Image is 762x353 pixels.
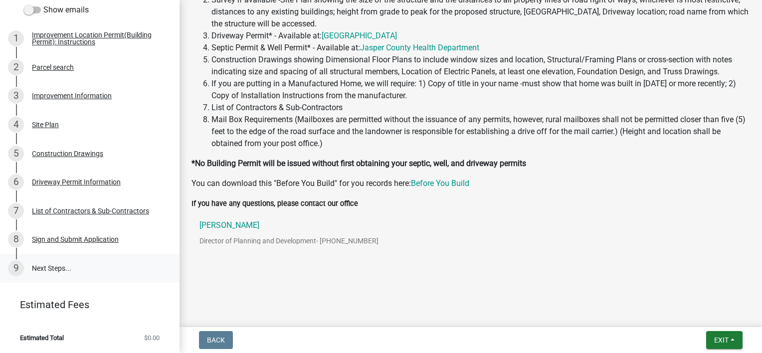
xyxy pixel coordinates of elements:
label: Show emails [24,4,89,16]
div: 2 [8,59,24,75]
li: If you are putting in a Manufactured Home, we will require: 1) Copy of title in your name -must s... [211,78,750,102]
span: Estimated Total [20,335,64,341]
div: Sign and Submit Application [32,236,119,243]
li: Driveway Permit* - Available at: [211,30,750,42]
span: Back [207,336,225,344]
a: Estimated Fees [8,295,164,315]
li: Septic Permit & Well Permit* - Available at: [211,42,750,54]
a: [GEOGRAPHIC_DATA] [322,31,397,40]
button: Back [199,331,233,349]
div: 1 [8,30,24,46]
button: Exit [706,331,743,349]
div: Driveway Permit Information [32,178,121,185]
p: You can download this "Before You Build" for you records here: [191,177,750,189]
div: Parcel search [32,64,74,71]
li: Mail Box Requirements (Mailboxes are permitted without the issuance of any permits, however, rura... [211,114,750,150]
div: 8 [8,231,24,247]
strong: *No Building Permit will be issued without first obtaining your septic, well, and driveway permits [191,159,526,168]
p: [PERSON_NAME] [199,221,379,229]
div: 6 [8,174,24,190]
span: Exit [714,336,729,344]
div: 7 [8,203,24,219]
a: [PERSON_NAME]Director of Planning and Development- [PHONE_NUMBER] [191,213,750,260]
div: Construction Drawings [32,150,103,157]
span: $0.00 [144,335,160,341]
div: 9 [8,260,24,276]
div: Improvement Information [32,92,112,99]
li: Construction Drawings showing Dimensional Floor Plans to include window sizes and location, Struc... [211,54,750,78]
a: Jasper County Health Department [360,43,479,52]
div: Improvement Location Permit(Building Permit): Instructions [32,31,164,45]
label: If you have any questions, please contact our office [191,200,358,207]
div: 5 [8,146,24,162]
div: 4 [8,117,24,133]
div: List of Contractors & Sub-Contractors [32,207,149,214]
div: Site Plan [32,121,59,128]
span: - [PHONE_NUMBER] [316,237,379,245]
a: Before You Build [411,178,469,188]
div: 3 [8,88,24,104]
p: Director of Planning and Development [199,237,394,244]
li: List of Contractors & Sub-Contractors [211,102,750,114]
